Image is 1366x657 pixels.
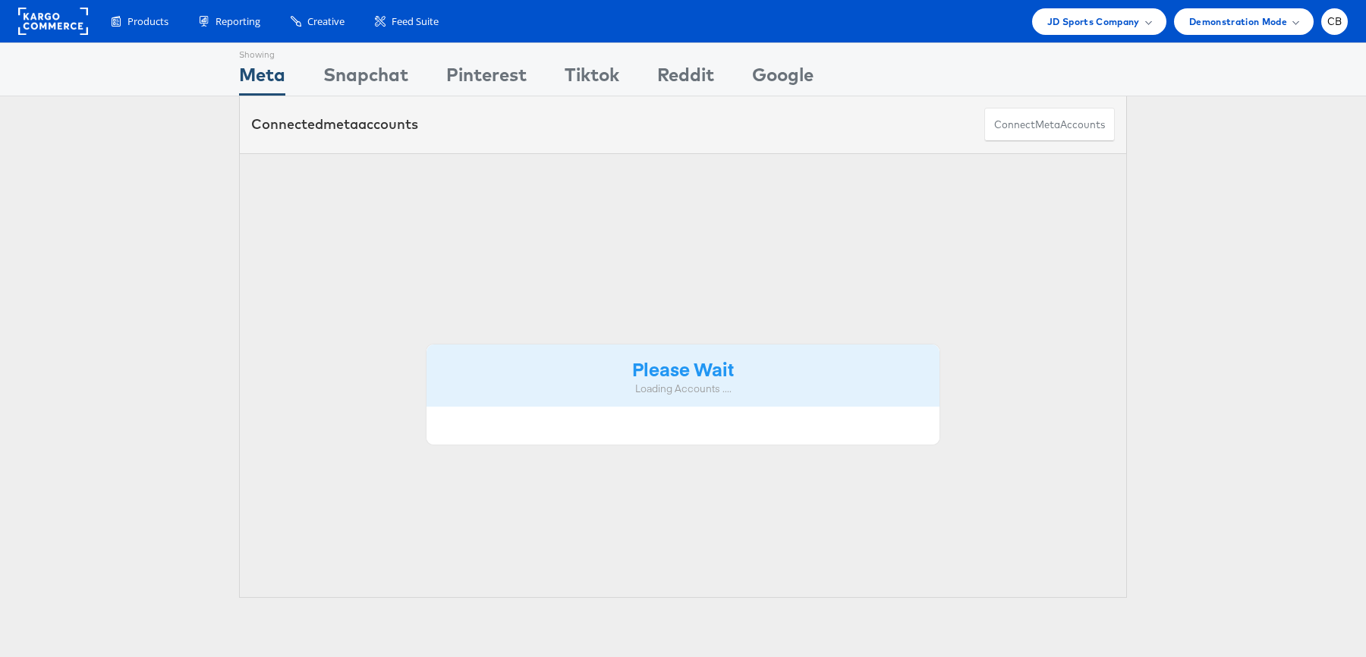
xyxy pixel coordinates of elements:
div: Snapchat [323,61,408,96]
span: meta [323,115,358,133]
strong: Please Wait [632,356,734,381]
div: Tiktok [565,61,619,96]
div: Loading Accounts .... [438,382,928,396]
div: Meta [239,61,285,96]
span: Demonstration Mode [1189,14,1287,30]
span: Feed Suite [392,14,439,29]
div: Reddit [657,61,714,96]
span: Products [127,14,168,29]
div: Google [752,61,814,96]
div: Pinterest [446,61,527,96]
span: Creative [307,14,345,29]
div: Showing [239,43,285,61]
span: CB [1327,17,1342,27]
button: ConnectmetaAccounts [984,108,1115,142]
div: Connected accounts [251,115,418,134]
span: JD Sports Company [1047,14,1140,30]
span: Reporting [216,14,260,29]
span: meta [1035,118,1060,132]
